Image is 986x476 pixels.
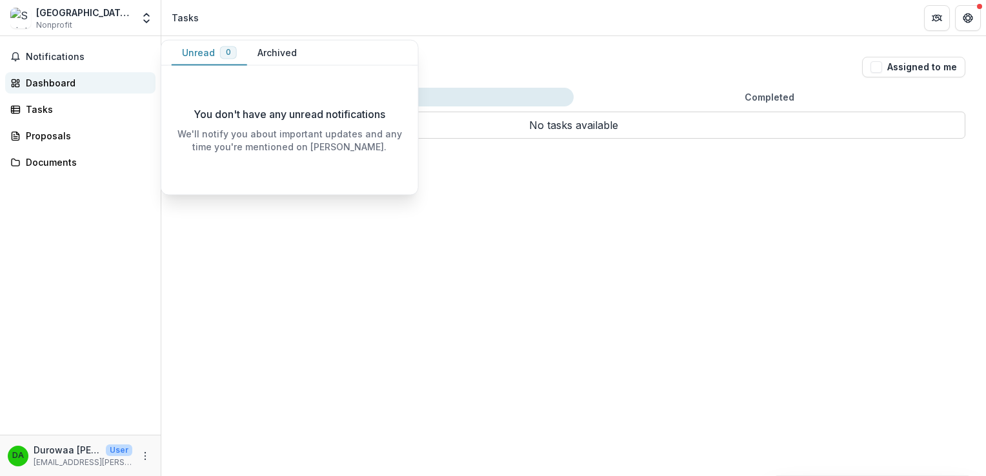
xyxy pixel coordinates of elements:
[26,52,150,63] span: Notifications
[5,72,156,94] a: Dashboard
[166,8,204,27] nav: breadcrumb
[26,129,145,143] div: Proposals
[574,88,965,106] button: Completed
[172,41,247,66] button: Unread
[137,448,153,464] button: More
[5,125,156,146] a: Proposals
[172,11,199,25] div: Tasks
[226,48,231,57] span: 0
[955,5,981,31] button: Get Help
[5,152,156,173] a: Documents
[137,5,156,31] button: Open entity switcher
[172,127,408,154] p: We'll notify you about important updates and any time you're mentioned on [PERSON_NAME].
[924,5,950,31] button: Partners
[26,155,145,169] div: Documents
[12,451,24,460] div: Durowaa Agyeman-Mensah
[194,106,385,122] p: You don't have any unread notifications
[862,57,965,77] button: Assigned to me
[34,457,132,468] p: [EMAIL_ADDRESS][PERSON_NAME][DOMAIN_NAME]
[182,112,965,139] p: No tasks available
[34,443,101,457] p: Durowaa [PERSON_NAME]
[5,46,156,67] button: Notifications
[36,6,132,19] div: [GEOGRAPHIC_DATA][PERSON_NAME] ISD#625
[5,99,156,120] a: Tasks
[247,41,307,66] button: Archived
[26,76,145,90] div: Dashboard
[10,8,31,28] img: Saint Paul Public Schools ISD#625
[26,103,145,116] div: Tasks
[36,19,72,31] span: Nonprofit
[106,444,132,456] p: User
